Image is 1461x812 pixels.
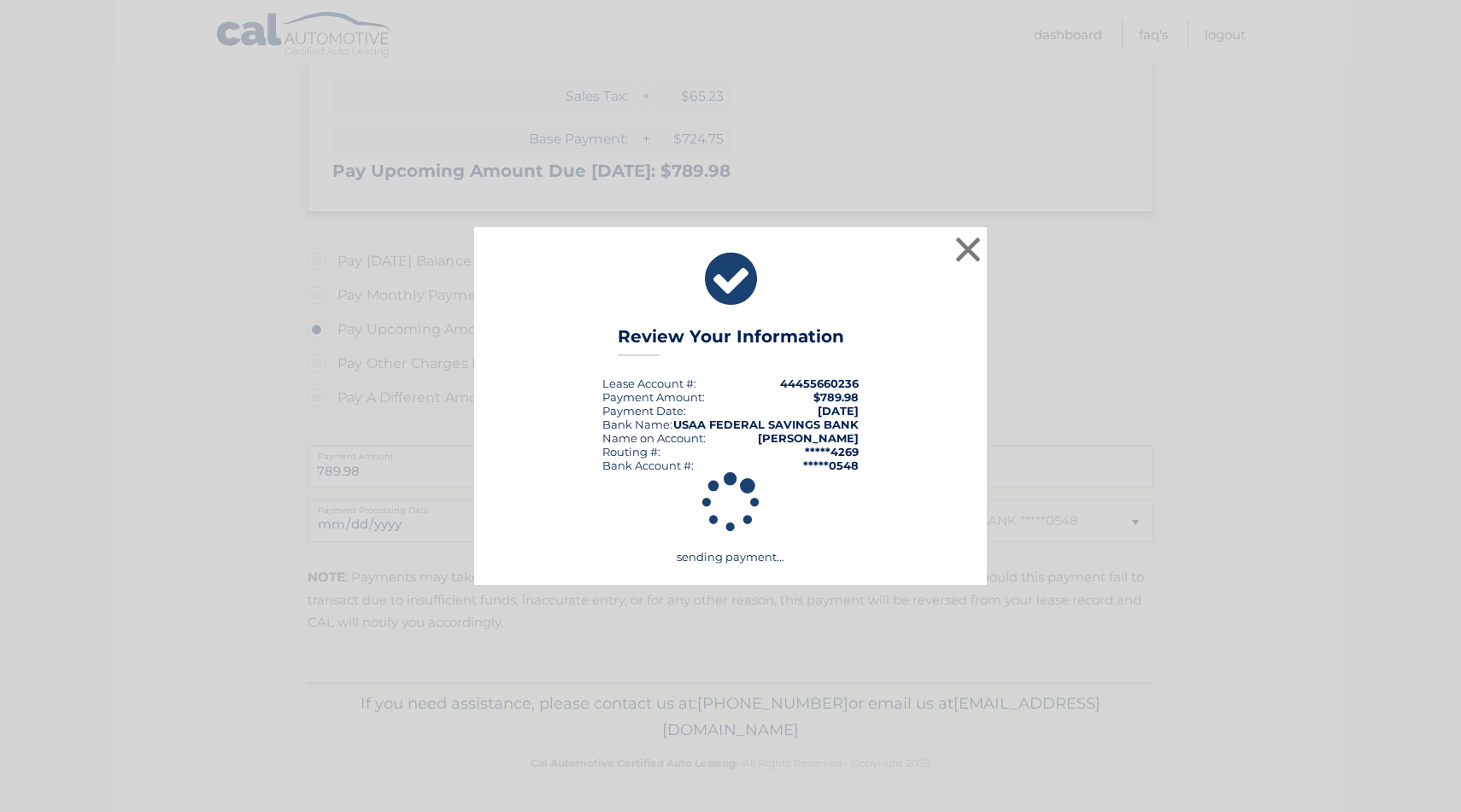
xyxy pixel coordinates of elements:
[673,418,859,431] strong: USAA FEDERAL SAVINGS BANK
[602,431,706,445] div: Name on Account:
[602,418,672,431] div: Bank Name:
[602,445,660,459] div: Routing #:
[496,472,965,564] div: sending payment...
[602,377,696,390] div: Lease Account #:
[780,377,859,390] strong: 44455660236
[951,232,985,266] button: ×
[602,404,684,418] span: Payment Date
[618,326,844,356] h3: Review Your Information
[602,404,686,418] div: :
[813,390,859,404] span: $789.98
[602,390,705,404] div: Payment Amount:
[818,404,859,418] span: [DATE]
[758,431,859,445] strong: [PERSON_NAME]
